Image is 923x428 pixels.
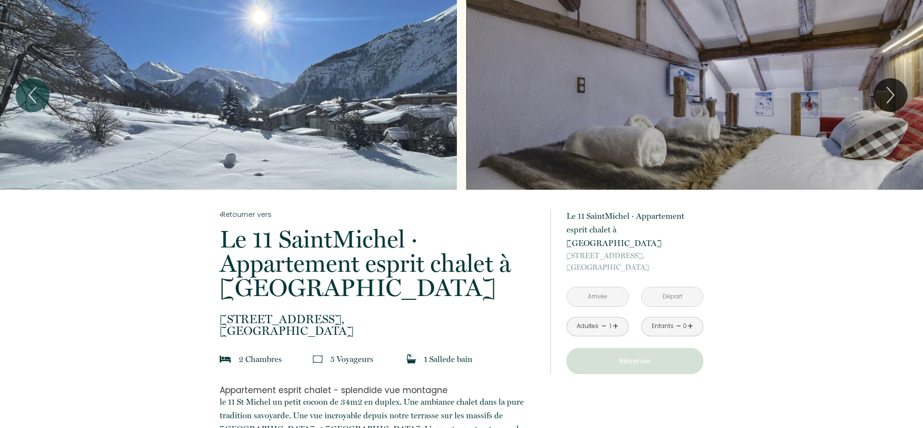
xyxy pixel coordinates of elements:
p: [GEOGRAPHIC_DATA] [220,313,538,337]
p: Le 11 SaintMichel · Appartement esprit chalet à [GEOGRAPHIC_DATA] [567,209,703,250]
p: Réserver [570,355,700,367]
div: 0 [682,322,687,331]
a: + [687,319,693,334]
div: 1 [608,322,613,331]
a: Retourner vers [220,209,538,220]
p: Le 11 SaintMichel · Appartement esprit chalet à [GEOGRAPHIC_DATA] [220,227,538,300]
button: Previous [16,78,49,112]
div: Adultes [577,322,599,331]
img: guests [313,354,323,364]
span: [STREET_ADDRESS], [567,250,703,262]
input: Arrivée [567,287,628,306]
p: 5 Voyageur [330,352,373,366]
button: Next [874,78,907,112]
button: Réserver [567,348,703,374]
div: Enfants [652,322,674,331]
input: Départ [642,287,703,306]
p: [GEOGRAPHIC_DATA] [567,250,703,273]
p: 1 Salle de bain [424,352,472,366]
h2: Appartement esprit chalet - splendide vue montagne [220,385,538,395]
p: 2 Chambre [239,352,282,366]
span: [STREET_ADDRESS], [220,313,538,325]
a: - [601,319,607,334]
a: - [676,319,681,334]
span: s [278,354,282,364]
span: s [370,354,373,364]
a: + [613,319,618,334]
